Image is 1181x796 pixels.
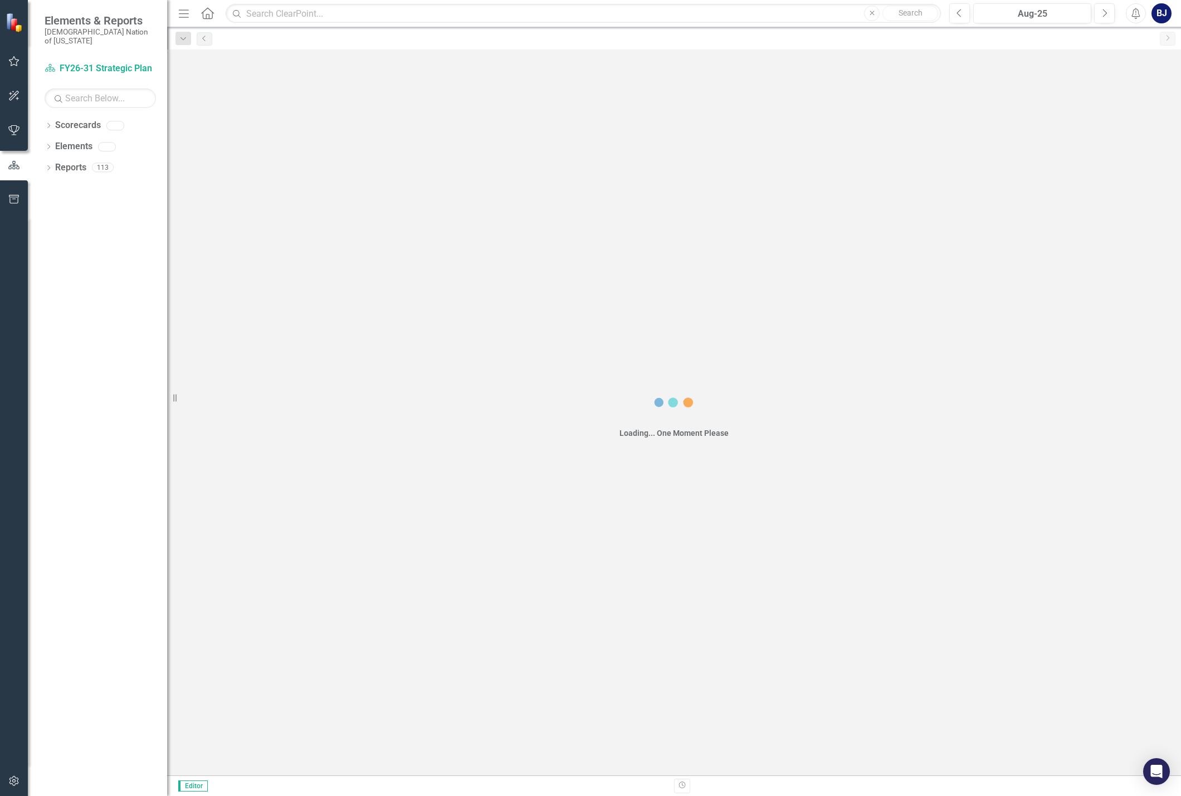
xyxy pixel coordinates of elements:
a: FY26-31 Strategic Plan [45,62,156,75]
span: Search [899,8,923,17]
input: Search Below... [45,89,156,108]
span: Editor [178,780,208,792]
a: Elements [55,140,92,153]
div: Loading... One Moment Please [619,428,729,439]
input: Search ClearPoint... [226,4,941,23]
a: Scorecards [55,119,101,132]
div: Open Intercom Messenger [1143,758,1170,785]
span: Elements & Reports [45,14,156,27]
small: [DEMOGRAPHIC_DATA] Nation of [US_STATE] [45,27,156,46]
button: BJ [1151,3,1172,23]
img: ClearPoint Strategy [6,13,25,32]
div: Aug-25 [977,7,1087,21]
button: Aug-25 [973,3,1091,23]
button: Search [882,6,938,21]
a: Reports [55,161,86,174]
div: 113 [92,163,114,173]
